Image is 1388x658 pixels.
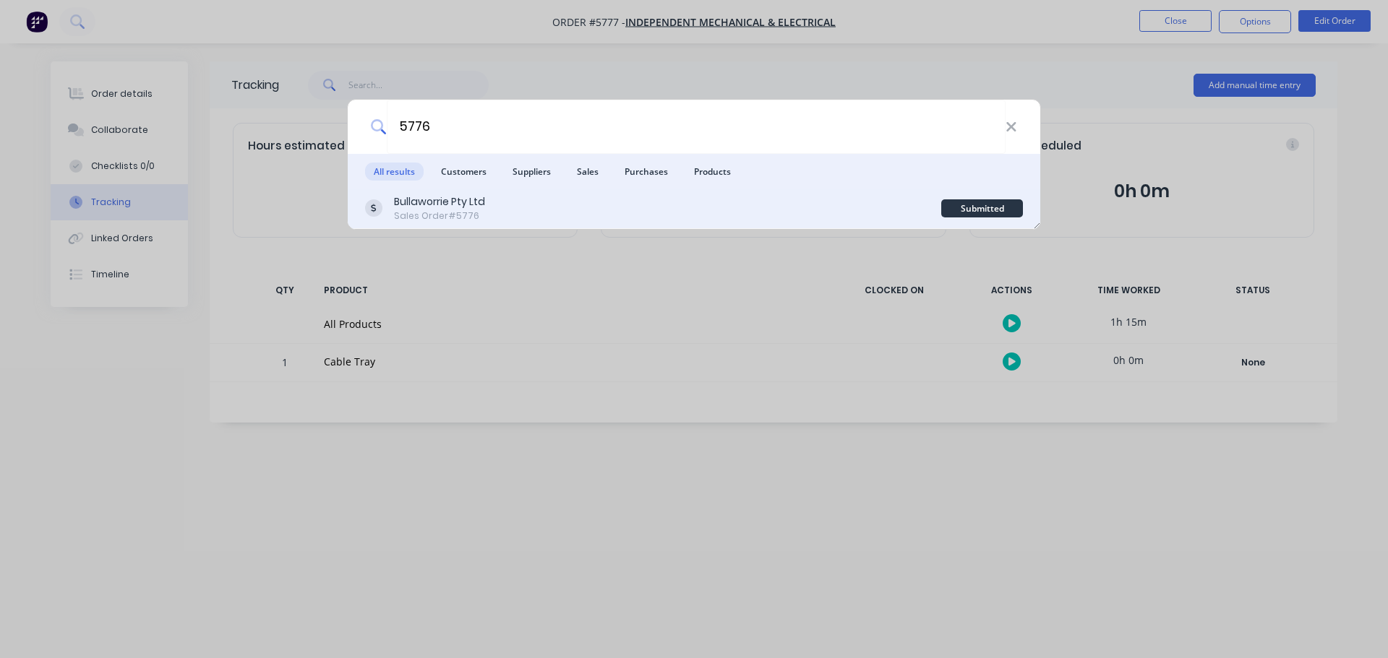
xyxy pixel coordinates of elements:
[394,209,485,222] div: Sales Order #5776
[432,163,495,181] span: Customers
[365,163,424,181] span: All results
[394,194,485,209] div: Bullaworrie Pty Ltd
[504,163,560,181] span: Suppliers
[387,100,1006,154] input: Start typing a customer or supplier name to create a new order...
[616,163,677,181] span: Purchases
[685,163,740,181] span: Products
[941,199,1023,217] div: Submitted
[568,163,607,181] span: Sales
